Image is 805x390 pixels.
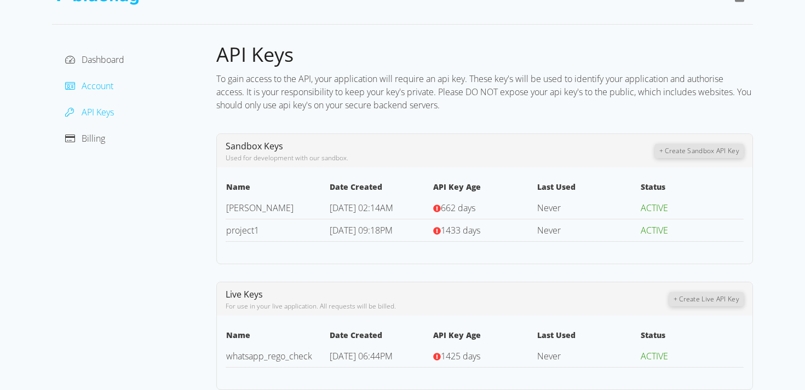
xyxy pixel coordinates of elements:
[641,350,668,362] span: ACTIVE
[669,292,744,306] button: + Create Live API Key
[537,329,640,345] th: Last Used
[226,301,669,311] div: For use in your live application. All requests will be billed.
[226,181,329,197] th: Name
[226,350,312,362] a: whatsapp_rego_check
[226,288,263,300] span: Live Keys
[65,132,105,144] a: Billing
[82,106,114,118] span: API Keys
[433,329,536,345] th: API Key Age
[640,329,744,345] th: Status
[537,181,640,197] th: Last Used
[65,54,124,66] a: Dashboard
[330,224,393,236] span: [DATE] 09:18PM
[655,144,744,158] button: + Create Sandbox API Key
[226,153,655,163] div: Used for development with our sandbox.
[537,224,561,236] span: Never
[640,181,744,197] th: Status
[537,202,561,214] span: Never
[82,132,105,144] span: Billing
[65,80,113,92] a: Account
[82,80,113,92] span: Account
[216,68,753,116] div: To gain access to the API, your application will require an api key. These key's will be used to ...
[329,329,433,345] th: Date Created
[537,350,561,362] span: Never
[226,329,329,345] th: Name
[226,224,259,236] a: project1
[226,202,294,214] a: [PERSON_NAME]
[441,350,480,362] span: 1425 days
[641,224,668,236] span: ACTIVE
[441,202,475,214] span: 662 days
[329,181,433,197] th: Date Created
[641,202,668,214] span: ACTIVE
[433,181,536,197] th: API Key Age
[226,140,283,152] span: Sandbox Keys
[330,202,393,214] span: [DATE] 02:14AM
[216,41,294,68] span: API Keys
[82,54,124,66] span: Dashboard
[330,350,393,362] span: [DATE] 06:44PM
[65,106,114,118] a: API Keys
[441,224,480,236] span: 1433 days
